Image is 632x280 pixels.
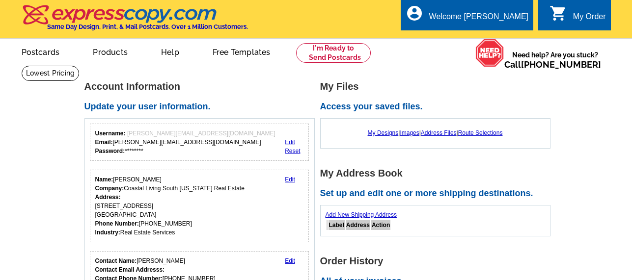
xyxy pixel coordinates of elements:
div: My Order [573,12,606,26]
h4: Same Day Design, Print, & Mail Postcards. Over 1 Million Customers. [47,23,248,30]
div: [PERSON_NAME][EMAIL_ADDRESS][DOMAIN_NAME] ******** [95,129,275,155]
strong: Contact Name: [95,257,137,264]
div: | | | [326,124,545,142]
h2: Update your user information. [84,102,320,112]
h2: Access your saved files. [320,102,556,112]
i: shopping_cart [550,4,567,22]
div: Welcome [PERSON_NAME] [429,12,528,26]
h2: Set up and edit one or more shipping destinations. [320,188,556,199]
span: Need help? Are you stuck? [504,50,606,70]
a: Postcards [6,40,76,63]
a: Route Selections [458,129,503,136]
img: help [475,39,504,67]
i: account_circle [406,4,423,22]
a: Address Files [421,129,457,136]
a: Edit [285,176,295,183]
span: Call [504,59,601,70]
a: Free Templates [197,40,286,63]
a: Add New Shipping Address [326,211,397,218]
a: Products [77,40,143,63]
h1: Account Information [84,81,320,92]
a: My Designs [368,129,399,136]
h1: My Address Book [320,168,556,178]
a: [PHONE_NUMBER] [521,59,601,70]
span: [PERSON_NAME][EMAIL_ADDRESS][DOMAIN_NAME] [127,130,275,137]
a: shopping_cart My Order [550,11,606,23]
div: Your login information. [90,124,309,161]
strong: Email: [95,139,113,146]
a: Edit [285,139,295,146]
th: Action [371,220,390,230]
a: Images [400,129,419,136]
strong: Contact Email Addresss: [95,266,165,273]
strong: Industry: [95,229,120,236]
a: Edit [285,257,295,264]
strong: Address: [95,194,121,201]
th: Label [329,220,345,230]
h1: Order History [320,256,556,266]
a: Reset [285,148,300,154]
strong: Username: [95,130,126,137]
a: Help [145,40,195,63]
strong: Company: [95,185,124,192]
div: Your personal details. [90,170,309,242]
h1: My Files [320,81,556,92]
div: [PERSON_NAME] Coastal Living South [US_STATE] Real Estate [STREET_ADDRESS] [GEOGRAPHIC_DATA] [PHO... [95,175,245,237]
strong: Name: [95,176,113,183]
strong: Phone Number: [95,220,139,227]
th: Address [346,220,370,230]
strong: Password: [95,148,125,154]
a: Same Day Design, Print, & Mail Postcards. Over 1 Million Customers. [22,12,248,30]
